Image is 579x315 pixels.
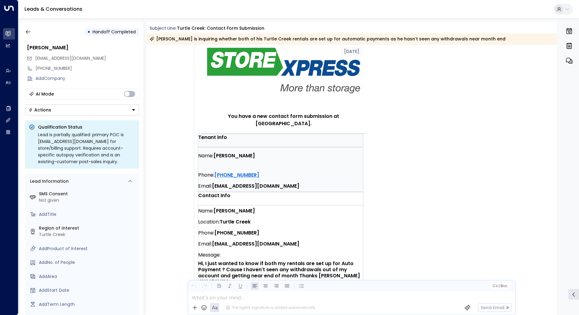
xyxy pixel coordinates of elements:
[201,282,208,290] button: Redo
[190,282,198,290] button: Undo
[28,107,51,113] div: Actions
[198,150,214,161] span: Name:
[38,131,135,165] div: Lead is partially qualified: primary POC is [EMAIL_ADDRESS][DOMAIN_NAME] for store/billing suppor...
[39,211,137,218] div: AddTitle
[498,284,500,288] span: |
[25,6,82,13] a: Leads & Conversations
[198,170,214,181] span: Phone:
[214,207,255,214] strong: [PERSON_NAME]
[25,104,139,115] div: Button group with a nested menu
[149,25,176,31] span: Subject Line:
[39,301,137,308] div: AddTerm Length
[492,284,507,288] span: Cc Bcc
[39,287,137,294] div: AddStart Date
[198,249,221,261] span: Message:
[341,47,362,55] div: [DATE]
[212,182,299,189] strong: [EMAIL_ADDRESS][DOMAIN_NAME]
[212,240,299,247] strong: [EMAIL_ADDRESS][DOMAIN_NAME]
[36,75,139,82] div: AddCompany
[198,134,227,141] strong: Tenant info
[198,216,220,227] span: Location:
[39,231,137,238] div: Turtle Creek
[214,171,259,180] a: [PHONE_NUMBER]
[39,246,137,252] div: AddProduct of Interest
[39,191,137,197] label: SMS Consent
[39,273,137,280] div: AddArea
[198,181,212,192] span: Email:
[198,260,362,291] strong: Hi, I just wanted to know if both my rentals are set up for Auto Payment ? Cause I haven't seen a...
[28,178,69,185] div: Lead Information
[25,104,139,115] button: Actions
[27,44,139,51] div: [PERSON_NAME]
[35,55,106,62] span: johnnycherban@gmail.com
[228,113,340,127] strong: You have a new contact form submission at [GEOGRAPHIC_DATA].
[207,48,360,93] img: STORExpress%20logo.png
[36,91,54,97] div: AI Mode
[214,152,255,159] strong: [PERSON_NAME]
[490,283,509,289] button: Cc|Bcc
[220,218,251,225] strong: Turtle Creek
[39,259,137,266] div: AddNo. of People
[36,65,139,72] div: [PHONE_NUMBER]
[226,305,315,310] div: The agent signature is added automatically
[149,36,505,42] div: [PERSON_NAME] is inquiring whether both of his Turtle Creek rentals are set up for automatic paym...
[177,25,264,32] div: Turtle Creek: Contact Form Submission
[198,205,214,216] span: Name:
[198,227,214,238] span: Phone:
[87,26,90,37] div: •
[93,29,136,35] span: Handoff Completed
[214,229,259,236] strong: [PHONE_NUMBER]
[39,225,137,231] label: Region of Interest
[198,192,230,199] strong: Contact Info
[198,238,212,249] span: Email:
[35,55,106,61] span: [EMAIL_ADDRESS][DOMAIN_NAME]
[39,197,137,204] div: Not given
[38,124,135,130] p: Qualification Status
